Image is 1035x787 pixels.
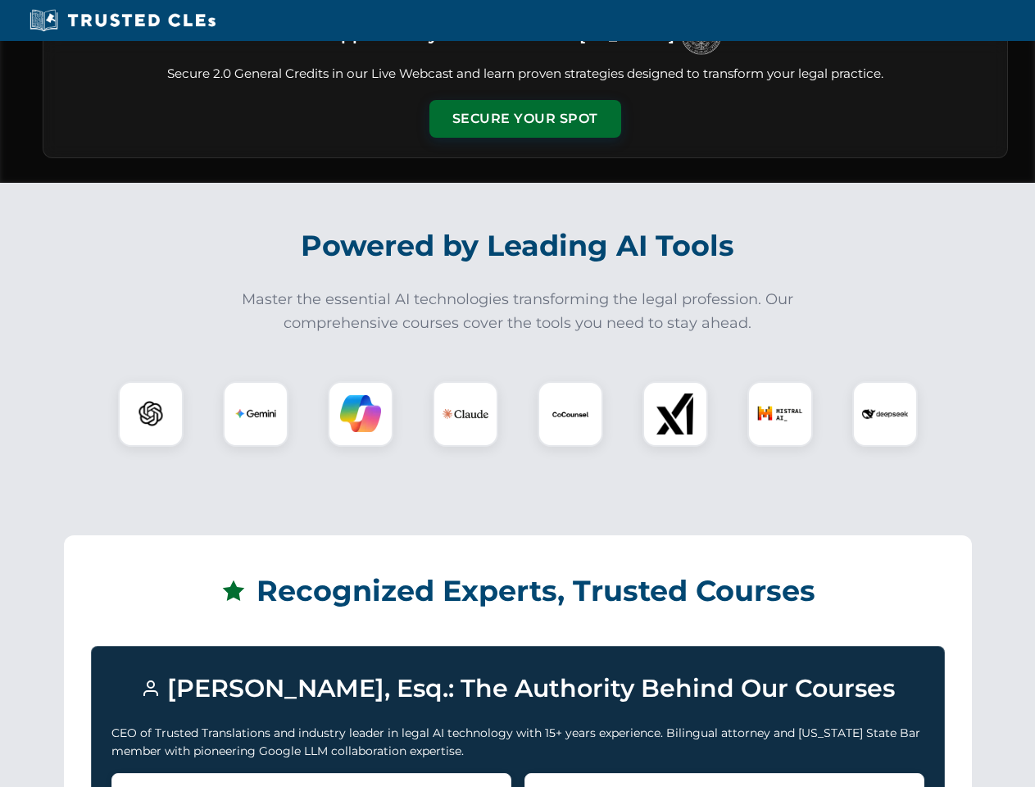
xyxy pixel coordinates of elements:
[852,381,918,447] div: DeepSeek
[111,666,924,711] h3: [PERSON_NAME], Esq.: The Authority Behind Our Courses
[429,100,621,138] button: Secure Your Spot
[235,393,276,434] img: Gemini Logo
[550,393,591,434] img: CoCounsel Logo
[111,724,924,761] p: CEO of Trusted Translations and industry leader in legal AI technology with 15+ years experience....
[64,217,972,275] h2: Powered by Leading AI Tools
[538,381,603,447] div: CoCounsel
[340,393,381,434] img: Copilot Logo
[655,393,696,434] img: xAI Logo
[118,381,184,447] div: ChatGPT
[443,391,488,437] img: Claude Logo
[862,391,908,437] img: DeepSeek Logo
[63,65,987,84] p: Secure 2.0 General Credits in our Live Webcast and learn proven strategies designed to transform ...
[231,288,805,335] p: Master the essential AI technologies transforming the legal profession. Our comprehensive courses...
[25,8,220,33] img: Trusted CLEs
[127,390,175,438] img: ChatGPT Logo
[747,381,813,447] div: Mistral AI
[91,562,945,620] h2: Recognized Experts, Trusted Courses
[642,381,708,447] div: xAI
[433,381,498,447] div: Claude
[223,381,288,447] div: Gemini
[328,381,393,447] div: Copilot
[757,391,803,437] img: Mistral AI Logo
